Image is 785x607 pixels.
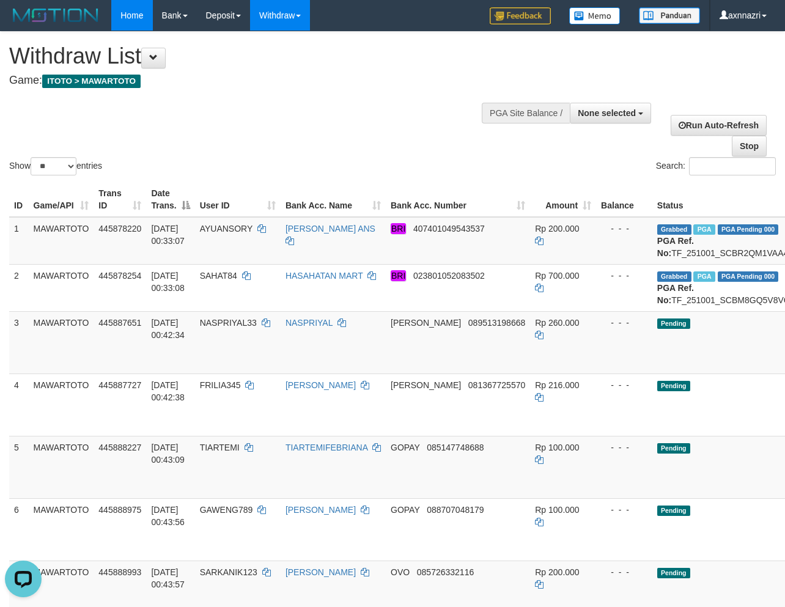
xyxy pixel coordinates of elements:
span: 445878220 [98,224,141,234]
td: 4 [9,373,29,436]
span: GOPAY [391,505,419,515]
h1: Withdraw List [9,44,511,68]
span: None selected [578,108,636,118]
label: Show entries [9,157,102,175]
label: Search: [656,157,776,175]
a: [PERSON_NAME] ANS [286,224,375,234]
select: Showentries [31,157,76,175]
a: [PERSON_NAME] [286,567,356,577]
span: [PERSON_NAME] [391,318,461,328]
th: Date Trans.: activate to sort column descending [146,182,194,217]
img: Button%20Memo.svg [569,7,621,24]
span: Rp 700.000 [535,271,579,281]
img: Feedback.jpg [490,7,551,24]
span: 445887727 [98,380,141,390]
span: [DATE] 00:33:07 [151,224,185,246]
div: PGA Site Balance / [482,103,570,123]
th: Trans ID: activate to sort column ascending [94,182,146,217]
span: Pending [657,568,690,578]
span: AYUANSORY [200,224,252,234]
span: Rp 100.000 [535,505,579,515]
button: Open LiveChat chat widget [5,5,42,42]
span: TIARTEMI [200,443,240,452]
td: MAWARTOTO [29,264,94,311]
span: Rp 200.000 [535,567,579,577]
span: 445887651 [98,318,141,328]
span: Rp 100.000 [535,443,579,452]
span: SAHAT84 [200,271,237,281]
span: Pending [657,443,690,454]
span: FRILIA345 [200,380,241,390]
span: Pending [657,381,690,391]
b: PGA Ref. No: [657,283,694,305]
td: 5 [9,436,29,498]
span: Copy 085726332116 to clipboard [417,567,474,577]
td: 3 [9,311,29,373]
span: Copy 088707048179 to clipboard [427,505,484,515]
span: [DATE] 00:43:57 [151,567,185,589]
button: None selected [570,103,651,123]
h4: Game: [9,75,511,87]
span: ITOTO > MAWARTOTO [42,75,141,88]
td: 2 [9,264,29,311]
span: Marked by axnriski [693,271,715,282]
span: [DATE] 00:43:56 [151,505,185,527]
th: Bank Acc. Number: activate to sort column ascending [386,182,530,217]
span: Copy 023801052083502 to clipboard [413,271,485,281]
div: - - - [601,504,647,516]
span: SARKANIK123 [200,567,257,577]
span: [DATE] 00:43:09 [151,443,185,465]
span: Marked by axnriski [693,224,715,235]
th: Game/API: activate to sort column ascending [29,182,94,217]
span: OVO [391,567,410,577]
div: - - - [601,223,647,235]
a: Stop [732,136,767,156]
td: MAWARTOTO [29,311,94,373]
span: Copy 081367725570 to clipboard [468,380,525,390]
td: MAWARTOTO [29,373,94,436]
span: PGA Pending [718,271,779,282]
td: 6 [9,498,29,561]
div: - - - [601,379,647,391]
td: MAWARTOTO [29,498,94,561]
th: User ID: activate to sort column ascending [195,182,281,217]
span: 445888975 [98,505,141,515]
span: GAWENG789 [200,505,253,515]
span: Copy 085147748688 to clipboard [427,443,484,452]
span: 445888227 [98,443,141,452]
div: - - - [601,270,647,282]
img: MOTION_logo.png [9,6,102,24]
td: 1 [9,217,29,265]
span: Rp 216.000 [535,380,579,390]
a: [PERSON_NAME] [286,505,356,515]
div: - - - [601,441,647,454]
span: [DATE] 00:33:08 [151,271,185,293]
span: [DATE] 00:42:38 [151,380,185,402]
span: 445878254 [98,271,141,281]
th: Amount: activate to sort column ascending [530,182,596,217]
em: BRI [391,270,406,281]
span: Pending [657,318,690,329]
td: MAWARTOTO [29,217,94,265]
a: HASAHATAN MART [286,271,363,281]
a: NASPRIYAL [286,318,333,328]
div: - - - [601,566,647,578]
span: NASPRIYAL33 [200,318,257,328]
span: Grabbed [657,271,691,282]
span: Pending [657,506,690,516]
span: Grabbed [657,224,691,235]
input: Search: [689,157,776,175]
td: MAWARTOTO [29,436,94,498]
a: [PERSON_NAME] [286,380,356,390]
span: [DATE] 00:42:34 [151,318,185,340]
a: Run Auto-Refresh [671,115,767,136]
div: - - - [601,317,647,329]
span: Copy 089513198668 to clipboard [468,318,525,328]
b: PGA Ref. No: [657,236,694,258]
span: Rp 260.000 [535,318,579,328]
th: ID [9,182,29,217]
th: Balance [596,182,652,217]
span: [PERSON_NAME] [391,380,461,390]
em: BRI [391,223,406,234]
img: panduan.png [639,7,700,24]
